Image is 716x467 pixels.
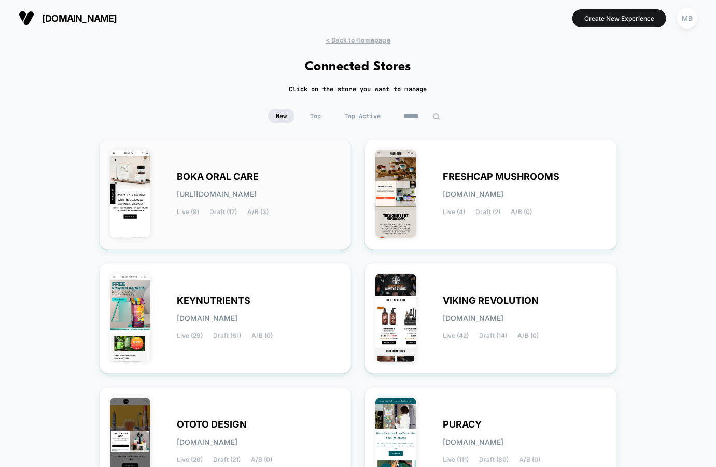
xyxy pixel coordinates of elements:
span: A/B (0) [251,456,273,463]
h2: Click on the store you want to manage [289,85,427,93]
span: PURACY [443,421,482,428]
span: VIKING REVOLUTION [443,297,539,304]
span: BOKA ORAL CARE [177,173,259,180]
span: Top [302,109,329,123]
span: Top Active [336,109,388,123]
img: KEYNUTRIENTS [110,274,151,362]
span: KEYNUTRIENTS [177,297,251,304]
span: Draft (17) [210,208,237,216]
span: Live (26) [177,456,203,463]
span: [DOMAIN_NAME] [177,315,238,322]
span: A/B (0) [519,456,540,463]
img: FRESHCAP_MUSHROOMS [375,150,416,238]
span: Live (4) [443,208,465,216]
span: Live (42) [443,332,469,339]
img: VIKING_REVOLUTION [375,274,416,362]
span: FRESHCAP MUSHROOMS [443,173,559,180]
span: [DOMAIN_NAME] [443,438,503,446]
span: A/B (0) [252,332,273,339]
span: < Back to Homepage [326,36,390,44]
span: OTOTO DESIGN [177,421,247,428]
span: [DOMAIN_NAME] [42,13,117,24]
span: [URL][DOMAIN_NAME] [177,191,257,198]
span: Draft (61) [214,332,242,339]
button: Create New Experience [572,9,666,27]
span: Live (29) [177,332,203,339]
h1: Connected Stores [305,60,411,75]
span: A/B (0) [511,208,532,216]
span: Draft (14) [479,332,507,339]
span: Draft (2) [475,208,500,216]
span: [DOMAIN_NAME] [443,191,503,198]
span: Draft (21) [214,456,241,463]
span: Live (9) [177,208,200,216]
span: Live (111) [443,456,469,463]
img: BOKA_ORAL_CARE [110,150,151,238]
span: A/B (0) [517,332,539,339]
span: [DOMAIN_NAME] [443,315,503,322]
span: [DOMAIN_NAME] [177,438,238,446]
button: MB [674,8,700,29]
span: New [268,109,294,123]
img: Visually logo [19,10,34,26]
span: Draft (80) [479,456,509,463]
div: MB [677,8,697,29]
span: A/B (3) [248,208,269,216]
button: [DOMAIN_NAME] [16,10,120,26]
img: edit [432,112,440,120]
